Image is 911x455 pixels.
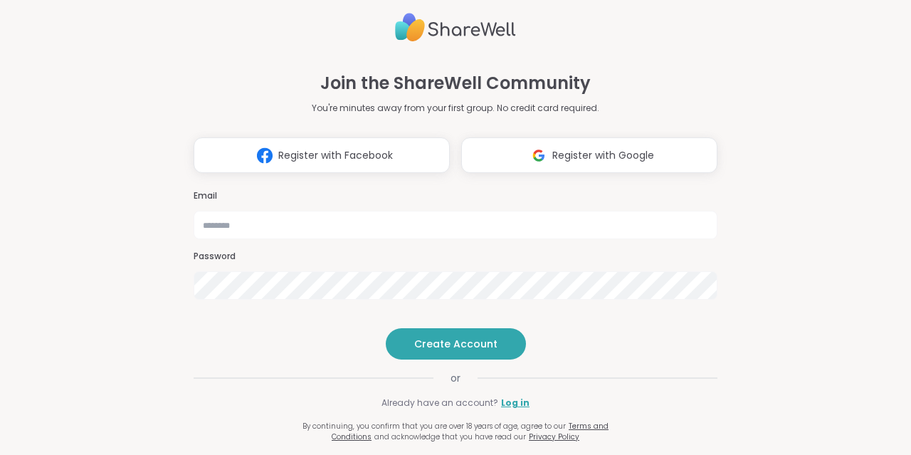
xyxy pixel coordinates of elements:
[529,432,579,442] a: Privacy Policy
[302,421,566,432] span: By continuing, you confirm that you are over 18 years of age, agree to our
[525,142,552,169] img: ShareWell Logomark
[501,397,530,409] a: Log in
[312,102,599,115] p: You're minutes away from your first group. No credit card required.
[194,251,717,263] h3: Password
[332,421,609,442] a: Terms and Conditions
[414,337,497,351] span: Create Account
[552,148,654,163] span: Register with Google
[433,371,478,385] span: or
[374,432,526,442] span: and acknowledge that you have read our
[461,137,717,173] button: Register with Google
[386,328,526,360] button: Create Account
[278,148,393,163] span: Register with Facebook
[251,142,278,169] img: ShareWell Logomark
[395,7,516,48] img: ShareWell Logo
[194,137,450,173] button: Register with Facebook
[320,70,591,96] h1: Join the ShareWell Community
[194,190,717,202] h3: Email
[381,397,498,409] span: Already have an account?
